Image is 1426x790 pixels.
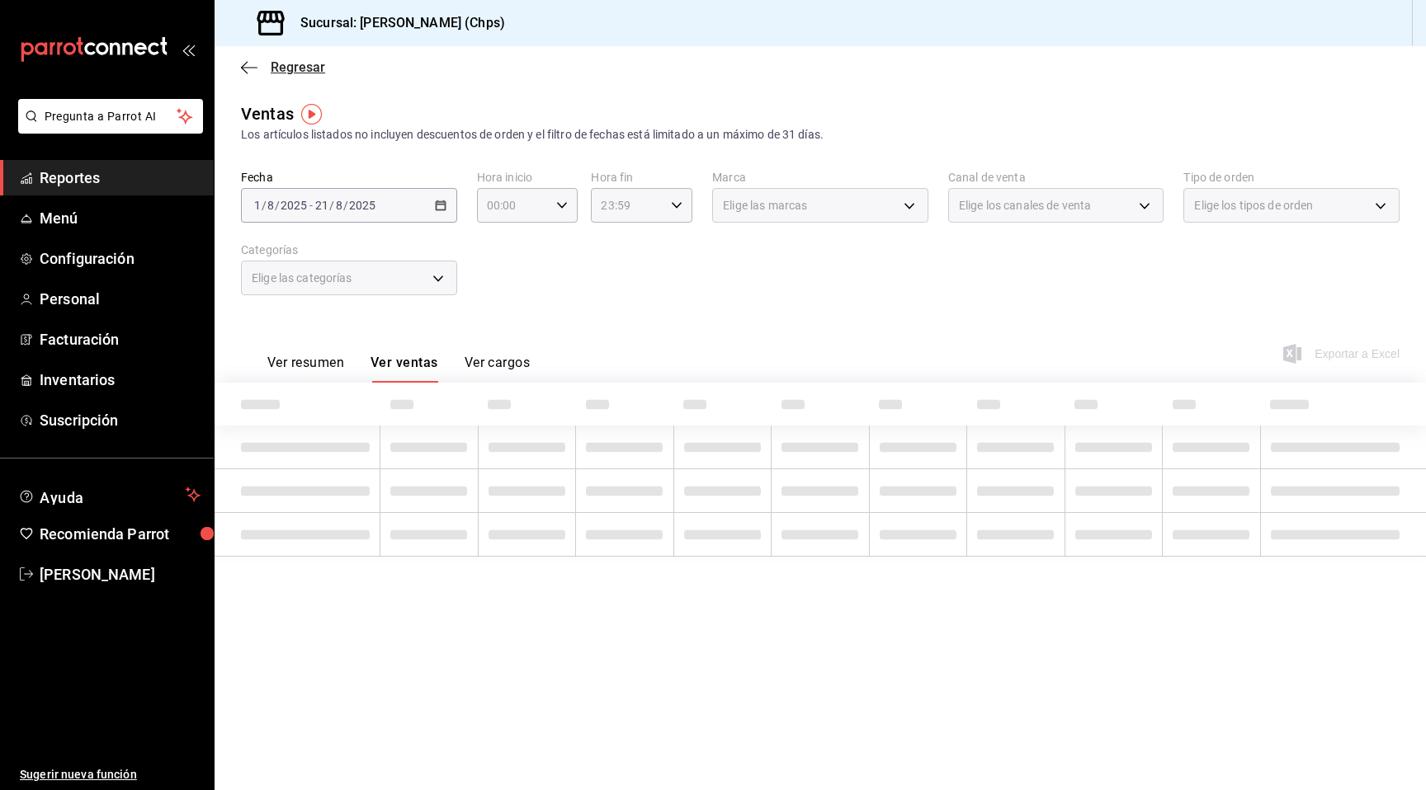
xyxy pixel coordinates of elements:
[20,766,201,783] span: Sugerir nueva función
[348,199,376,212] input: ----
[275,199,280,212] span: /
[253,199,262,212] input: --
[280,199,308,212] input: ----
[343,199,348,212] span: /
[40,485,179,505] span: Ayuda
[241,244,457,256] label: Categorías
[40,247,201,270] span: Configuración
[40,409,201,431] span: Suscripción
[371,355,438,383] button: Ver ventas
[45,108,177,125] span: Pregunta a Parrot AI
[267,355,344,383] button: Ver resumen
[267,355,530,383] div: navigation tabs
[329,199,334,212] span: /
[40,563,201,585] span: [PERSON_NAME]
[262,199,267,212] span: /
[241,59,325,75] button: Regresar
[40,523,201,545] span: Recomienda Parrot
[591,172,692,183] label: Hora fin
[267,199,275,212] input: --
[712,172,928,183] label: Marca
[40,369,201,391] span: Inventarios
[18,99,203,134] button: Pregunta a Parrot AI
[40,167,201,189] span: Reportes
[301,104,322,125] img: Tooltip marker
[12,120,203,137] a: Pregunta a Parrot AI
[287,13,505,33] h3: Sucursal: [PERSON_NAME] (Chps)
[40,328,201,350] span: Facturación
[477,172,578,183] label: Hora inicio
[241,126,1400,143] div: Los artículos listados no incluyen descuentos de orden y el filtro de fechas está limitado a un m...
[314,199,329,212] input: --
[241,101,294,126] div: Ventas
[309,199,313,212] span: -
[40,207,201,229] span: Menú
[1183,172,1400,183] label: Tipo de orden
[335,199,343,212] input: --
[959,197,1091,214] span: Elige los canales de venta
[1194,197,1313,214] span: Elige los tipos de orden
[948,172,1164,183] label: Canal de venta
[723,197,807,214] span: Elige las marcas
[241,172,457,183] label: Fecha
[271,59,325,75] span: Regresar
[465,355,531,383] button: Ver cargos
[182,43,195,56] button: open_drawer_menu
[40,288,201,310] span: Personal
[252,270,352,286] span: Elige las categorías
